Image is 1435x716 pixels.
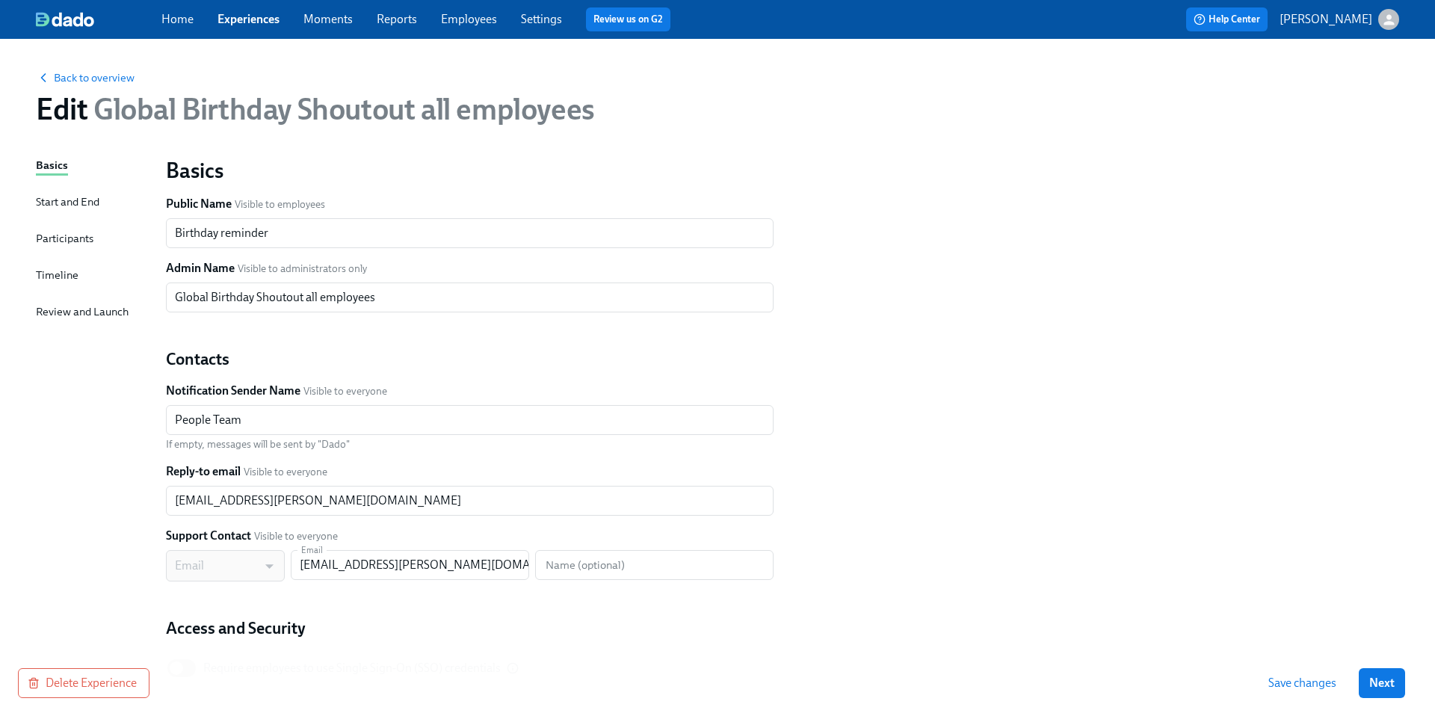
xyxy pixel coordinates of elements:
a: Reports [377,12,417,26]
span: Visible to employees [235,197,325,212]
button: Help Center [1186,7,1268,31]
span: Global Birthday Shoutout all employees [87,91,594,127]
a: Moments [303,12,353,26]
span: Visible to everyone [303,384,387,398]
button: [PERSON_NAME] [1280,9,1399,30]
span: Help Center [1194,12,1260,27]
h1: Basics [166,157,774,184]
button: Save changes [1258,668,1347,698]
div: Timeline [36,267,78,283]
span: Visible to everyone [254,529,338,543]
a: Settings [521,12,562,26]
div: Email [166,550,285,581]
label: Public Name [166,196,232,212]
input: Leave empty to use the regular experience title [166,283,774,312]
h2: Contacts [166,348,774,371]
button: Next [1359,668,1405,698]
label: Notification Sender Name [166,383,300,399]
button: Review us on G2 [586,7,670,31]
h2: Access and Security [166,617,774,640]
span: Save changes [1268,676,1336,691]
input: e.g. peopleteam@company.com [166,486,774,516]
button: Delete Experience [18,668,149,698]
span: Next [1369,676,1395,691]
span: Visible to administrators only [238,262,367,276]
h1: Edit [36,91,595,127]
div: Review and Launch [36,303,129,320]
p: If empty, messages will be sent by "Dado" [166,437,774,451]
a: Home [161,12,194,26]
a: dado [36,12,161,27]
label: Reply-to email [166,463,241,480]
div: Participants [36,230,93,247]
span: Visible to everyone [244,465,327,479]
label: Support Contact [166,528,251,544]
span: Delete Experience [31,676,137,691]
a: Experiences [217,12,280,26]
button: Back to overview [36,70,135,85]
div: Start and End [36,194,99,210]
input: e.g. People Team [166,405,774,435]
a: Review us on G2 [593,12,663,27]
a: Employees [441,12,497,26]
label: Admin Name [166,260,235,277]
img: dado [36,12,94,27]
div: Basics [36,157,68,173]
p: [PERSON_NAME] [1280,11,1372,28]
